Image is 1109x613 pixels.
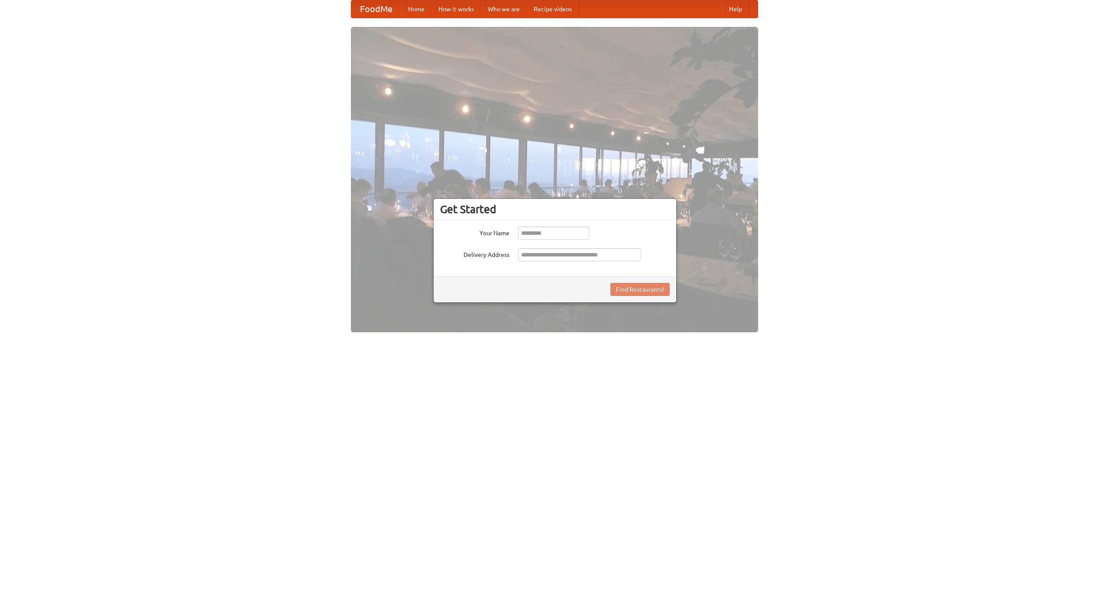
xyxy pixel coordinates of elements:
label: Your Name [440,227,509,237]
label: Delivery Address [440,248,509,259]
a: FoodMe [351,0,401,18]
a: Help [722,0,749,18]
a: How it works [431,0,481,18]
h3: Get Started [440,203,670,216]
a: Who we are [481,0,527,18]
a: Home [401,0,431,18]
button: Find Restaurants! [610,283,670,296]
a: Recipe videos [527,0,579,18]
